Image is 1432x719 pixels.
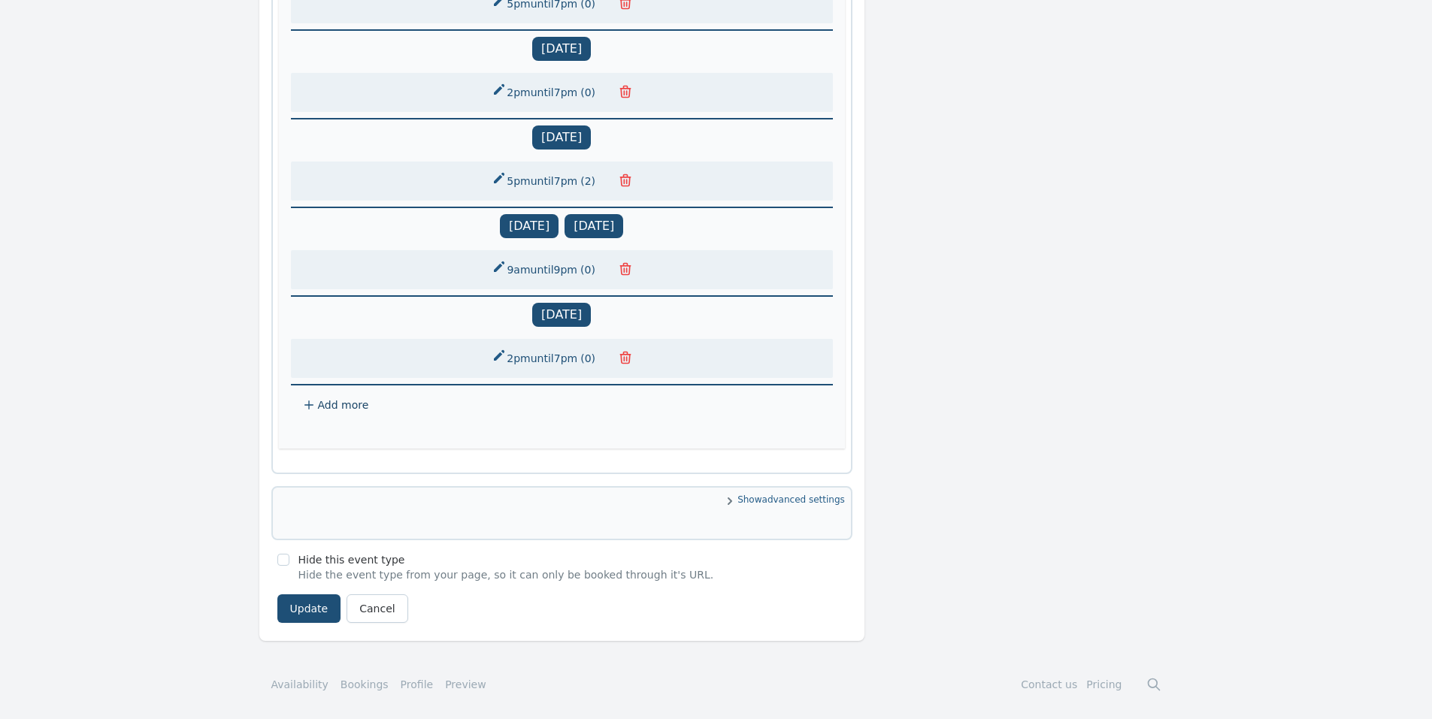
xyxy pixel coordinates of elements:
[279,494,845,509] span: Show advanced settings
[298,567,714,582] p: Hide the event type from your page, so it can only be booked through it's URL.
[577,174,598,189] span: ( 2 )
[483,168,607,195] button: 5pmuntil7pm(2)
[318,399,369,411] span: Add more
[532,37,591,61] span: [DATE]
[532,303,591,327] span: [DATE]
[445,678,486,690] a: Preview
[483,345,607,372] button: 2pmuntil7pm(0)
[500,214,559,238] span: [DATE]
[532,125,591,150] span: [DATE]
[1021,678,1077,690] a: Contact us
[483,256,607,283] button: 9amuntil9pm(0)
[577,262,598,277] span: ( 0 )
[1086,678,1122,690] a: Pricing
[277,594,341,623] button: Update
[271,677,328,692] a: Availability
[298,554,405,566] label: Hide this event type
[577,85,598,100] span: ( 0 )
[401,677,434,692] a: Profile
[565,214,623,238] span: [DATE]
[483,79,607,106] button: 2pmuntil7pm(0)
[341,677,389,692] a: Bookings
[577,351,598,366] span: ( 0 )
[347,594,407,623] a: Cancel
